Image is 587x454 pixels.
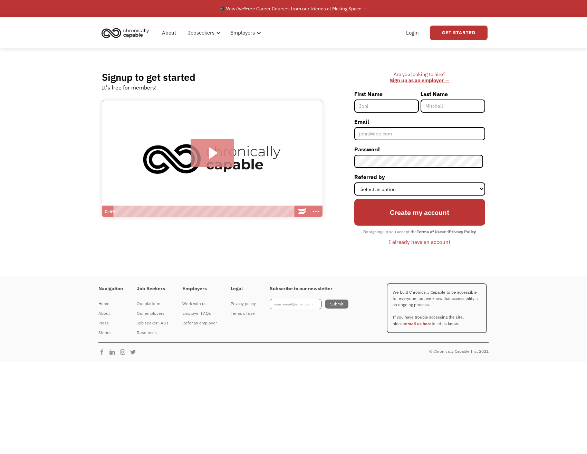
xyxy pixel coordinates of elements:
[354,171,485,182] label: Referred by
[354,127,485,140] input: john@doe.com
[402,22,423,44] a: Login
[182,309,217,318] div: Employer FAQs
[230,29,255,37] div: Employers
[119,349,129,356] img: Chronically Capable Instagram Page
[421,100,485,113] input: Mitchell
[182,286,217,292] h4: Employers
[98,319,123,327] div: Press
[184,22,223,44] div: Jobseekers
[137,299,169,309] a: Our platform
[360,227,479,236] div: By signing up you accept the and
[98,318,123,328] a: Press
[137,286,169,292] h4: Job Seekers
[421,88,485,100] label: Last Name
[354,100,419,113] input: Joni
[417,229,442,234] strong: Terms of Use
[137,318,169,328] a: Job seeker FAQs
[309,206,323,217] button: Show more buttons
[129,349,140,356] img: Chronically Capable Twitter Page
[231,299,256,309] a: Privacy policy
[188,29,214,37] div: Jobseekers
[231,286,256,292] h4: Legal
[98,286,123,292] h4: Navigation
[354,116,485,127] label: Email
[137,309,169,318] a: Our employers
[384,236,455,248] a: I already have an account
[270,299,348,309] form: Footer Newsletter
[354,144,485,155] label: Password
[182,309,217,318] a: Employer FAQs
[99,25,151,40] img: Chronically Capable logo
[99,25,154,40] a: home
[226,22,263,44] div: Employers
[98,349,109,356] img: Chronically Capable Facebook Page
[354,88,419,100] label: First Name
[390,77,450,84] a: Sign up as an employer →
[429,347,489,356] div: © Chronically Capable Inc. 2021
[102,83,157,92] div: It's free for members!
[354,71,485,84] div: Are you looking to hire? ‍
[354,199,485,226] input: Create my account
[117,206,292,217] div: Playbar
[449,229,476,234] strong: Privacy Policy
[220,4,367,13] div: 🎓 Free Career Courses from our friends at Making Space →
[102,101,323,217] img: Introducing Chronically Capable
[182,299,217,309] a: Work with us
[137,309,169,318] div: Our employers
[387,283,487,333] p: We built Chronically Capable to be accessible for everyone, but we know that accessibility is an ...
[158,22,180,44] a: About
[389,238,450,246] div: I already have an account
[231,309,256,318] a: Terms of use
[325,300,348,309] input: Submit
[354,88,485,248] form: Member-Signup-Form
[137,328,169,338] a: Resources
[430,26,488,40] a: Get Started
[225,6,245,12] em: Now live!
[182,318,217,328] a: Refer an employer
[191,139,234,167] button: Play Video: Introducing Chronically Capable
[295,206,309,217] a: Wistia Logo -- Learn More
[405,321,432,326] a: email us here
[182,319,217,327] div: Refer an employer
[98,299,123,309] a: Home
[109,349,119,356] img: Chronically Capable Linkedin Page
[270,286,348,292] h4: Subscribe to our newsletter
[137,319,169,327] div: Job seeker FAQs
[231,309,256,318] div: Terms of use
[102,71,195,83] h2: Signup to get started
[98,309,123,318] a: About
[98,309,123,318] div: About
[98,328,123,338] a: Stories
[270,299,321,309] input: your-email@email.com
